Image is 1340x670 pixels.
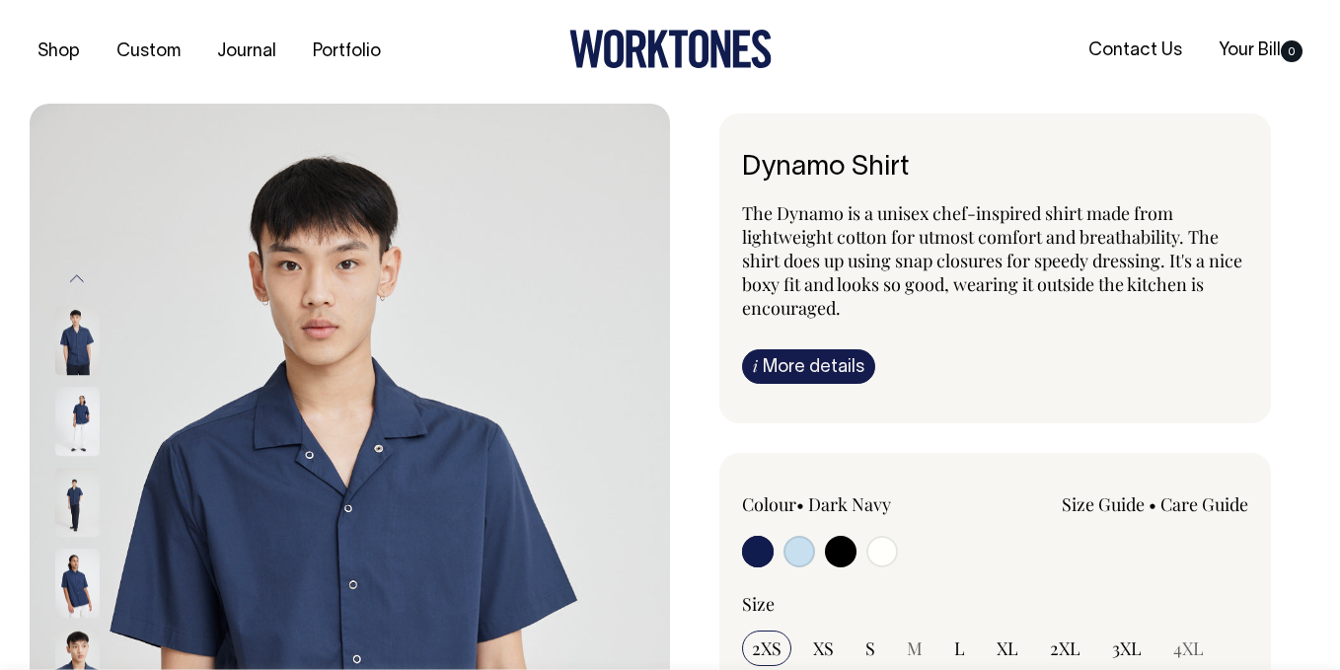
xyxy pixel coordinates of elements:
[109,36,188,68] a: Custom
[1149,492,1156,516] span: •
[305,36,389,68] a: Portfolio
[1281,40,1303,62] span: 0
[742,153,1248,184] h6: Dynamo Shirt
[1163,631,1214,666] input: 4XL
[907,636,923,660] span: M
[742,492,944,516] div: Colour
[30,36,88,68] a: Shop
[997,636,1018,660] span: XL
[897,631,932,666] input: M
[742,631,791,666] input: 2XS
[987,631,1028,666] input: XL
[865,636,875,660] span: S
[1112,636,1142,660] span: 3XL
[55,469,100,538] img: dark-navy
[752,636,782,660] span: 2XS
[209,36,284,68] a: Journal
[55,388,100,457] img: dark-navy
[803,631,844,666] input: XS
[1062,492,1145,516] a: Size Guide
[1050,636,1080,660] span: 2XL
[1080,35,1190,67] a: Contact Us
[1211,35,1310,67] a: Your Bill0
[1160,492,1248,516] a: Care Guide
[742,349,875,384] a: iMore details
[796,492,804,516] span: •
[808,492,891,516] label: Dark Navy
[55,307,100,376] img: dark-navy
[62,257,92,301] button: Previous
[856,631,885,666] input: S
[742,201,1242,320] span: The Dynamo is a unisex chef-inspired shirt made from lightweight cotton for utmost comfort and br...
[742,592,1248,616] div: Size
[944,631,975,666] input: L
[753,355,758,376] span: i
[954,636,965,660] span: L
[1102,631,1152,666] input: 3XL
[1040,631,1090,666] input: 2XL
[1173,636,1204,660] span: 4XL
[55,550,100,619] img: dark-navy
[813,636,834,660] span: XS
